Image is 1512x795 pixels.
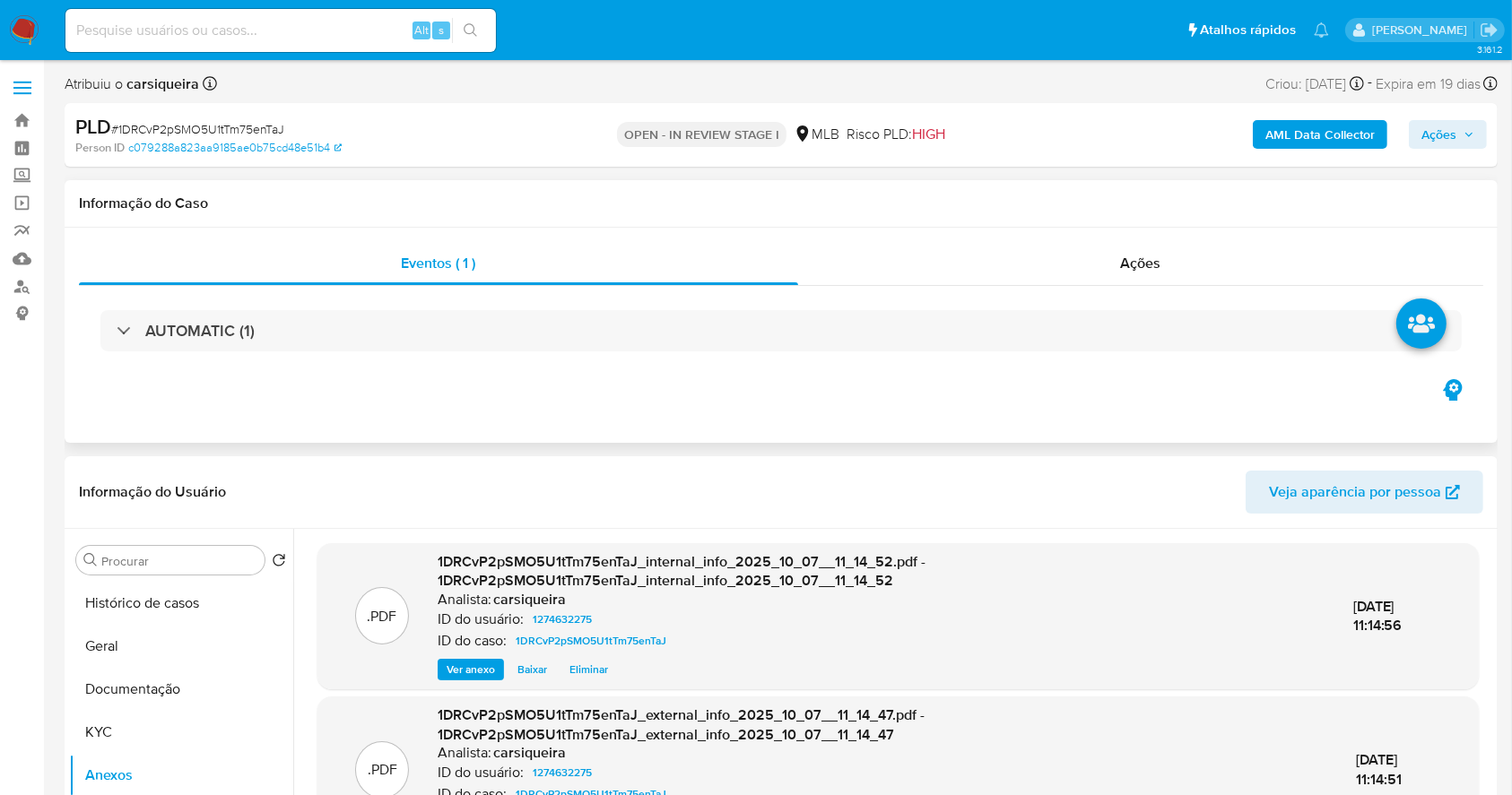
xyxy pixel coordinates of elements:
span: 1DRCvP2pSMO5U1tTm75enTaJ_external_info_2025_10_07__11_14_47.pdf - 1DRCvP2pSMO5U1tTm75enTaJ_extern... [438,704,925,745]
span: Atribuiu o [65,74,199,94]
h3: AUTOMATIC (1) [145,321,255,341]
div: MLB [794,125,839,144]
b: AML Data Collector [1265,120,1375,149]
span: [DATE] 11:14:51 [1356,749,1402,790]
span: # 1DRCvP2pSMO5U1tTm75enTaJ [111,120,284,138]
b: PLD [75,112,111,141]
button: Ver anexo [438,659,504,680]
button: Ações [1409,120,1487,149]
b: Person ID [75,140,125,156]
button: Eliminar [560,659,617,680]
span: - [1368,72,1372,96]
input: Pesquise usuários ou casos... [65,19,496,42]
p: .PDF [368,607,397,626]
button: Documentação [69,668,293,711]
button: Procurar [83,553,98,567]
button: KYC [69,711,293,754]
span: Expira em 19 dias [1376,74,1481,94]
button: Veja aparência por pessoa [1246,471,1483,514]
span: 1DRCvP2pSMO5U1tTm75enTaJ [516,630,666,652]
h1: Informação do Caso [79,194,1483,212]
span: Eliminar [569,661,608,678]
p: Analista: [438,744,491,762]
a: 1DRCvP2pSMO5U1tTm75enTaJ [508,630,673,652]
span: s [439,22,444,39]
span: 1DRCvP2pSMO5U1tTm75enTaJ_internal_info_2025_10_07__11_14_52.pdf - 1DRCvP2pSMO5U1tTm75enTaJ_intern... [438,551,925,592]
span: 1274632275 [533,609,592,630]
button: AML Data Collector [1253,120,1387,149]
a: Notificações [1314,22,1329,38]
p: OPEN - IN REVIEW STAGE I [617,122,786,147]
span: Ver anexo [447,661,495,678]
span: Alt [414,22,429,39]
span: HIGH [912,124,945,144]
span: Ações [1421,120,1456,149]
a: Sair [1480,21,1499,39]
h6: carsiqueira [493,744,566,762]
div: Criou: [DATE] [1265,72,1364,96]
h1: Informação do Usuário [79,483,226,501]
button: Histórico de casos [69,582,293,625]
button: Baixar [508,659,556,680]
span: Baixar [517,661,547,678]
b: carsiqueira [123,73,199,94]
button: search-icon [452,18,489,43]
span: Eventos ( 1 ) [402,253,476,273]
div: AUTOMATIC (1) [100,310,1462,351]
span: Atalhos rápidos [1200,21,1296,39]
h6: carsiqueira [493,591,566,609]
span: Risco PLD: [847,125,945,144]
p: .PDF [368,760,397,780]
a: 1274632275 [526,609,599,630]
span: [DATE] 11:14:56 [1353,596,1403,636]
a: 1274632275 [526,762,599,783]
p: ID do usuário: [438,764,524,782]
span: Veja aparência por pessoa [1269,471,1441,514]
a: c079288a823aa9185ae0b75cd48e51b4 [128,140,342,156]
span: Ações [1121,253,1161,273]
button: Retornar ao pedido padrão [272,553,286,573]
input: Procurar [101,553,257,569]
p: ID do caso: [438,632,507,650]
p: ID do usuário: [438,610,524,628]
button: Geral [69,625,293,668]
p: carla.siqueira@mercadolivre.com [1372,22,1473,39]
span: 1274632275 [533,762,592,783]
p: Analista: [438,591,491,609]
